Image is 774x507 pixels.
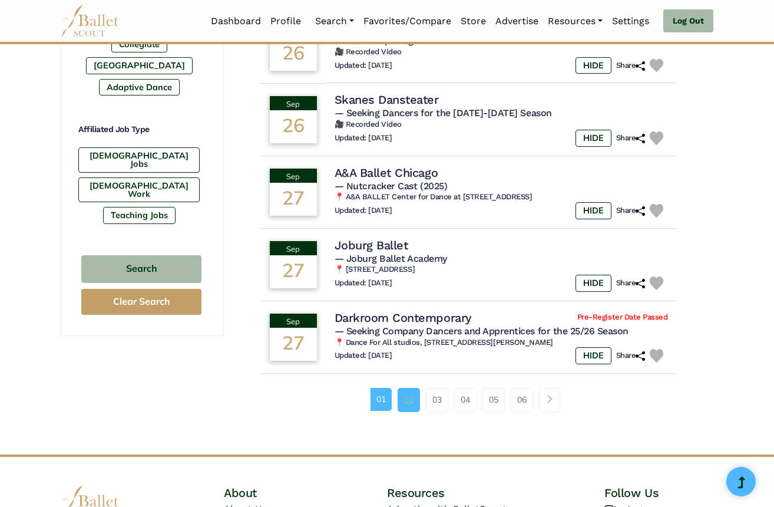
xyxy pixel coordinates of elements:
a: 04 [454,388,477,411]
label: HIDE [575,130,611,146]
h6: 🎥 Recorded Video [335,47,668,57]
a: 03 [426,388,448,411]
h4: A&A Ballet Chicago [335,165,438,180]
h4: Joburg Ballet [335,238,408,253]
a: 02 [398,388,420,411]
span: Pre-Register Date Passed [577,312,667,322]
h4: Skanes Dansteater [335,92,439,107]
div: Sep [270,314,317,328]
h4: Darkroom Contemporary [335,310,472,325]
a: Profile [266,9,306,34]
a: Store [456,9,491,34]
label: HIDE [575,57,611,74]
a: Search [310,9,359,34]
a: Favorites/Compare [359,9,456,34]
h6: 📍 [STREET_ADDRESS] [335,265,668,275]
label: Teaching Jobs [103,207,176,223]
div: Sep [270,169,317,183]
h6: Updated: [DATE] [335,351,392,361]
a: 01 [371,388,392,410]
label: [GEOGRAPHIC_DATA] [86,57,193,74]
div: 26 [270,110,317,143]
h6: Updated: [DATE] [335,206,392,216]
div: 27 [270,183,317,216]
button: Search [81,255,201,283]
h6: Updated: [DATE] [335,61,392,71]
label: Adaptive Dance [99,79,180,96]
h6: 🎥 Recorded Video [335,120,668,130]
label: Collegiate [111,36,167,52]
h4: Follow Us [604,485,713,501]
a: 06 [511,388,533,411]
label: HIDE [575,202,611,219]
div: 27 [270,328,317,361]
a: Dashboard [206,9,266,34]
div: Sep [270,96,317,110]
h6: Updated: [DATE] [335,278,392,288]
h4: Resources [387,485,550,501]
span: — Nutcracker Cast (2025) [335,180,447,192]
div: Sep [270,241,317,255]
label: HIDE [575,347,611,364]
div: 27 [270,255,317,288]
label: HIDE [575,275,611,291]
h6: Updated: [DATE] [335,133,392,143]
h6: Share [616,61,646,71]
h6: Share [616,278,646,288]
h6: 📍 Dance For All studios, [STREET_ADDRESS][PERSON_NAME] [335,338,668,348]
label: [DEMOGRAPHIC_DATA] Jobs [78,147,200,173]
h4: Affiliated Job Type [78,124,204,136]
a: Advertise [491,9,543,34]
h6: Share [616,133,646,143]
label: [DEMOGRAPHIC_DATA] Work [78,177,200,203]
div: 26 [270,38,317,71]
h4: About [224,485,333,501]
span: — Joburg Ballet Academy [335,253,447,264]
nav: Page navigation example [371,388,567,411]
span: — Seeking Dancers for the [DATE]-[DATE] Season [335,107,552,118]
a: Resources [543,9,607,34]
span: — Seeking Company Dancers and Apprentices for the 25/26 Season [335,325,629,337]
a: 05 [482,388,505,411]
h6: Share [616,351,646,361]
h6: Share [616,206,646,216]
a: Settings [607,9,654,34]
button: Clear Search [81,289,201,315]
a: Log Out [663,9,713,33]
h6: 📍 A&A BALLET Center for Dance at [STREET_ADDRESS] [335,192,668,202]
